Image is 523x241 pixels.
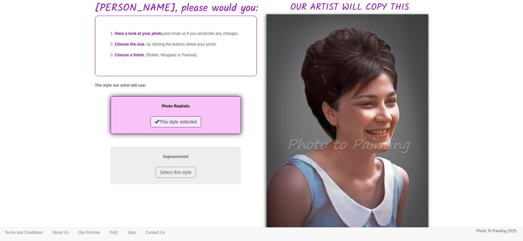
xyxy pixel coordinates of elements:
button: Select this style [156,167,196,178]
p: Impressionist [117,153,234,160]
p: Photo To Painting 2025 [476,228,516,234]
li: , by clicking the buttons below your photo. [115,39,250,50]
span: Choose a finish [115,53,144,57]
a: Contact Us [141,228,170,237]
button: This style selected [150,116,201,127]
span: Choose the size [115,42,145,47]
a: Our Promise [73,228,105,237]
label: The style our artist will use: [95,83,146,88]
a: FAQ [105,228,123,237]
li: and email us if you would like any changes. [115,28,250,39]
span: Have a look at your photo, [115,31,164,36]
a: About Us [48,228,73,237]
a: Jobs [123,228,141,237]
h2: OUR ARTIST WILL COPY THIS [271,3,428,13]
li: , (Rolled, Wrapped or Framed). [115,50,250,61]
p: Photo Realistic [117,103,234,110]
h1: [PERSON_NAME], please would you: [95,3,428,14]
